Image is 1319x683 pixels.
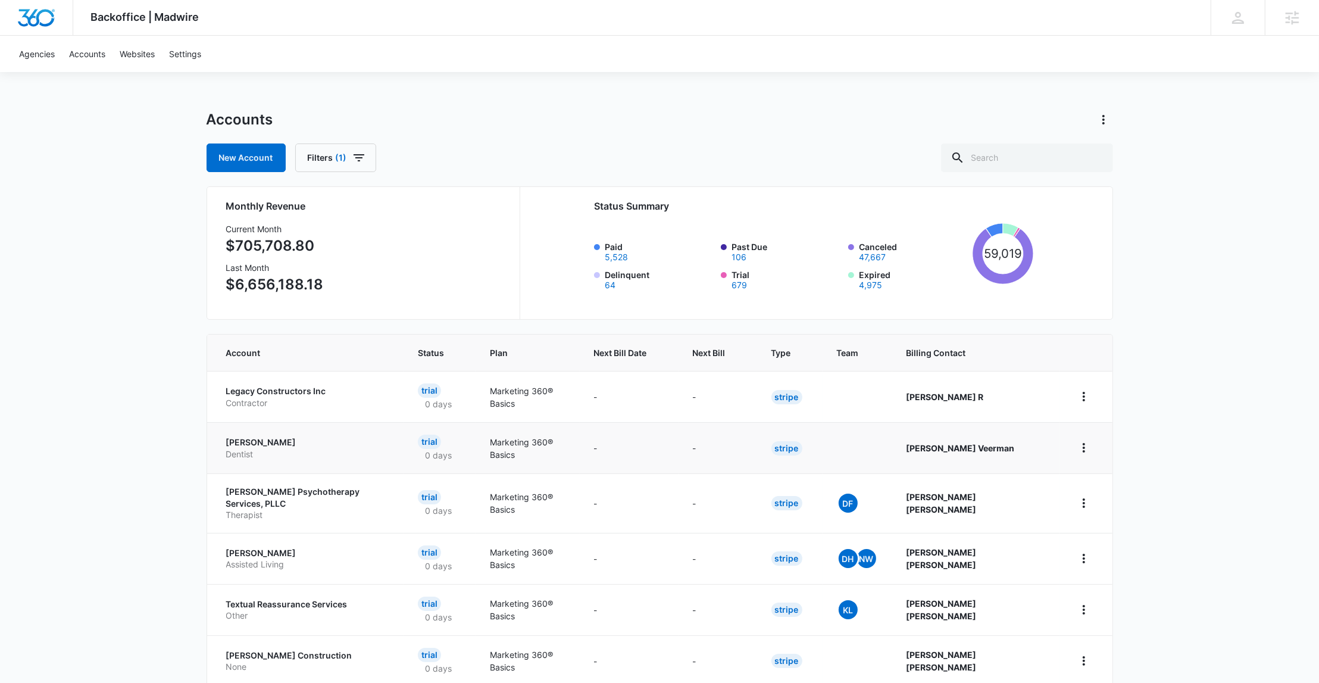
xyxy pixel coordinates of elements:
[112,36,162,72] a: Websites
[226,448,390,460] p: Dentist
[418,560,459,572] p: 0 days
[490,648,565,673] p: Marketing 360® Basics
[207,111,273,129] h1: Accounts
[418,648,441,662] div: Trial
[418,449,459,461] p: 0 days
[226,610,390,622] p: Other
[594,347,647,359] span: Next Bill Date
[226,650,390,662] p: [PERSON_NAME] Construction
[490,491,565,516] p: Marketing 360® Basics
[771,441,802,456] div: Stripe
[771,654,802,668] div: Stripe
[605,241,714,261] label: Paid
[679,533,757,584] td: -
[1074,549,1093,568] button: home
[732,281,747,289] button: Trial
[771,496,802,510] div: Stripe
[839,549,858,568] span: DH
[907,547,977,570] strong: [PERSON_NAME] [PERSON_NAME]
[1074,438,1093,457] button: home
[771,390,802,404] div: Stripe
[679,371,757,422] td: -
[490,436,565,461] p: Marketing 360® Basics
[418,662,459,675] p: 0 days
[418,611,459,623] p: 0 days
[907,492,977,514] strong: [PERSON_NAME] [PERSON_NAME]
[859,281,882,289] button: Expired
[771,603,802,617] div: Stripe
[226,547,390,559] p: [PERSON_NAME]
[679,473,757,533] td: -
[207,144,286,172] a: New Account
[693,347,726,359] span: Next Bill
[226,261,324,274] h3: Last Month
[12,36,62,72] a: Agencies
[580,533,679,584] td: -
[226,559,390,570] p: Assisted Living
[732,269,841,289] label: Trial
[162,36,208,72] a: Settings
[226,385,390,397] p: Legacy Constructors Inc
[226,347,373,359] span: Account
[907,443,1015,453] strong: [PERSON_NAME] Veerman
[1074,651,1093,670] button: home
[226,486,390,521] a: [PERSON_NAME] Psychotherapy Services, PLLCTherapist
[771,347,791,359] span: Type
[594,199,1034,213] h2: Status Summary
[605,269,714,289] label: Delinquent
[226,199,505,213] h2: Monthly Revenue
[771,551,802,566] div: Stripe
[226,274,324,295] p: $6,656,188.18
[336,154,347,162] span: (1)
[907,392,984,402] strong: [PERSON_NAME] R
[907,347,1046,359] span: Billing Contact
[226,436,390,448] p: [PERSON_NAME]
[859,253,886,261] button: Canceled
[418,383,441,398] div: Trial
[418,504,459,517] p: 0 days
[1074,387,1093,406] button: home
[907,598,977,621] strong: [PERSON_NAME] [PERSON_NAME]
[295,144,376,172] button: Filters(1)
[418,435,441,449] div: Trial
[226,650,390,673] a: [PERSON_NAME] ConstructionNone
[418,398,459,410] p: 0 days
[732,241,841,261] label: Past Due
[226,436,390,460] a: [PERSON_NAME]Dentist
[226,598,390,610] p: Textual Reassurance Services
[580,473,679,533] td: -
[1074,494,1093,513] button: home
[859,241,968,261] label: Canceled
[418,490,441,504] div: Trial
[490,347,565,359] span: Plan
[605,281,615,289] button: Delinquent
[490,597,565,622] p: Marketing 360® Basics
[226,385,390,408] a: Legacy Constructors IncContractor
[418,347,444,359] span: Status
[941,144,1113,172] input: Search
[732,253,746,261] button: Past Due
[418,597,441,611] div: Trial
[226,223,324,235] h3: Current Month
[418,545,441,560] div: Trial
[1094,110,1113,129] button: Actions
[226,661,390,673] p: None
[62,36,112,72] a: Accounts
[679,422,757,473] td: -
[679,584,757,635] td: -
[226,598,390,622] a: Textual Reassurance ServicesOther
[91,11,199,23] span: Backoffice | Madwire
[226,547,390,570] a: [PERSON_NAME]Assisted Living
[839,600,858,619] span: KL
[580,371,679,422] td: -
[226,235,324,257] p: $705,708.80
[490,546,565,571] p: Marketing 360® Basics
[226,486,390,509] p: [PERSON_NAME] Psychotherapy Services, PLLC
[226,509,390,521] p: Therapist
[984,246,1022,261] tspan: 59,019
[580,422,679,473] td: -
[839,494,858,513] span: DF
[605,253,628,261] button: Paid
[490,385,565,410] p: Marketing 360® Basics
[1074,600,1093,619] button: home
